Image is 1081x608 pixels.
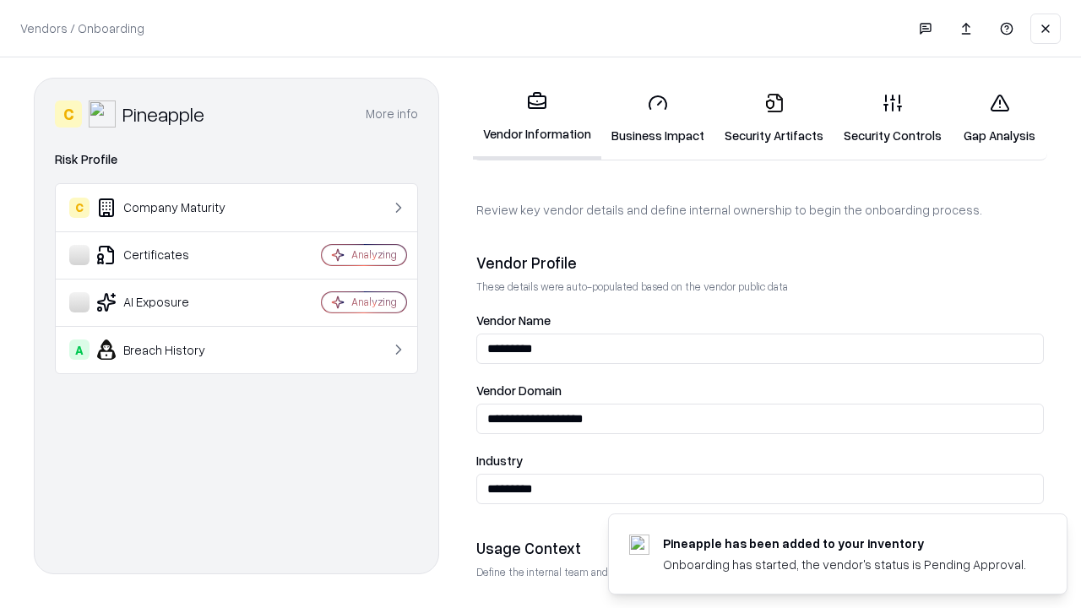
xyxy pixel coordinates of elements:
a: Business Impact [601,79,714,158]
div: Pineapple [122,100,204,128]
div: AI Exposure [69,292,271,312]
p: Vendors / Onboarding [20,19,144,37]
p: These details were auto-populated based on the vendor public data [476,280,1044,294]
p: Define the internal team and reason for using this vendor. This helps assess business relevance a... [476,565,1044,579]
div: Onboarding has started, the vendor's status is Pending Approval. [663,556,1026,573]
div: C [69,198,90,218]
label: Vendor Domain [476,384,1044,397]
div: Risk Profile [55,149,418,170]
div: Company Maturity [69,198,271,218]
div: Analyzing [351,247,397,262]
div: C [55,100,82,128]
p: Review key vendor details and define internal ownership to begin the onboarding process. [476,201,1044,219]
button: More info [366,99,418,129]
div: Vendor Profile [476,252,1044,273]
a: Vendor Information [473,78,601,160]
label: Vendor Name [476,314,1044,327]
img: pineappleenergy.com [629,535,649,555]
a: Gap Analysis [952,79,1047,158]
img: Pineapple [89,100,116,128]
div: Pineapple has been added to your inventory [663,535,1026,552]
div: Breach History [69,339,271,360]
div: Usage Context [476,538,1044,558]
a: Security Controls [834,79,952,158]
a: Security Artifacts [714,79,834,158]
div: A [69,339,90,360]
label: Industry [476,454,1044,467]
div: Analyzing [351,295,397,309]
div: Certificates [69,245,271,265]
